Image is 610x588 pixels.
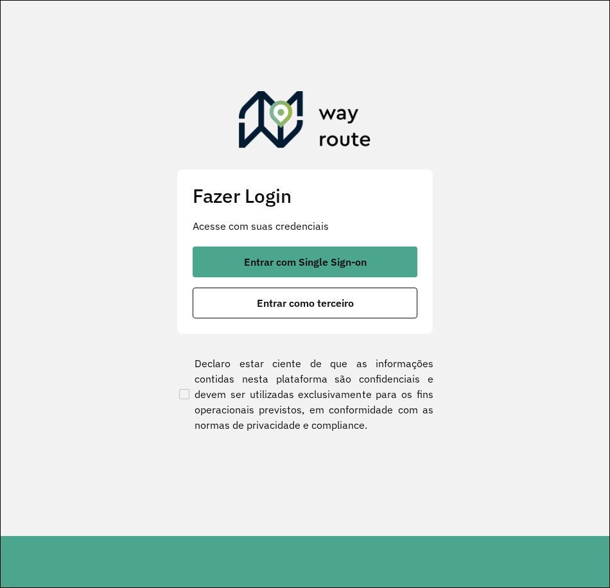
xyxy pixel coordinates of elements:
img: Roteirizador AmbevTech [239,91,371,153]
span: Entrar como terceiro [257,298,354,308]
p: Acesse com suas credenciais [193,218,417,234]
span: Entrar com Single Sign-on [244,257,367,267]
button: button [193,288,417,318]
label: Declaro estar ciente de que as informações contidas nesta plataforma são confidenciais e devem se... [177,356,433,433]
button: button [193,246,417,277]
h2: Fazer Login [193,185,417,208]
